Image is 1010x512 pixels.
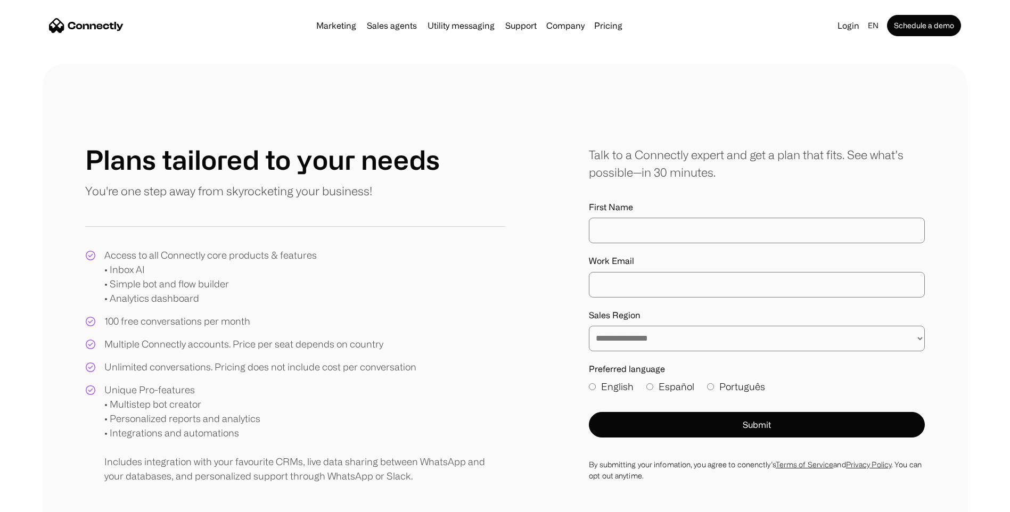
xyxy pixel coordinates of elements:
[589,310,925,320] label: Sales Region
[104,337,383,351] div: Multiple Connectly accounts. Price per seat depends on country
[864,18,885,33] div: en
[589,202,925,212] label: First Name
[590,21,627,30] a: Pricing
[104,360,416,374] div: Unlimited conversations. Pricing does not include cost per conversation
[776,460,834,468] a: Terms of Service
[312,21,360,30] a: Marketing
[589,383,596,390] input: English
[589,256,925,266] label: Work Email
[887,15,961,36] a: Schedule a demo
[85,144,440,176] h1: Plans tailored to your needs
[833,18,864,33] a: Login
[423,21,499,30] a: Utility messaging
[646,379,694,394] label: Español
[546,18,585,33] div: Company
[104,314,250,328] div: 100 free conversations per month
[646,383,653,390] input: Español
[85,182,372,200] p: You're one step away from skyrocketing your business!
[707,383,714,390] input: Português
[104,248,317,305] div: Access to all Connectly core products & features • Inbox AI • Simple bot and flow builder • Analy...
[104,383,505,483] div: Unique Pro-features • Multistep bot creator • Personalized reports and analytics • Integrations a...
[707,379,765,394] label: Português
[589,379,634,394] label: English
[589,146,925,181] div: Talk to a Connectly expert and get a plan that fits. See what’s possible—in 30 minutes.
[501,21,541,30] a: Support
[543,18,588,33] div: Company
[846,460,891,468] a: Privacy Policy
[589,412,925,437] button: Submit
[363,21,421,30] a: Sales agents
[49,18,124,34] a: home
[868,18,878,33] div: en
[589,459,925,481] div: By submitting your infomation, you agree to conenctly’s and . You can opt out anytime.
[589,364,925,374] label: Preferred language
